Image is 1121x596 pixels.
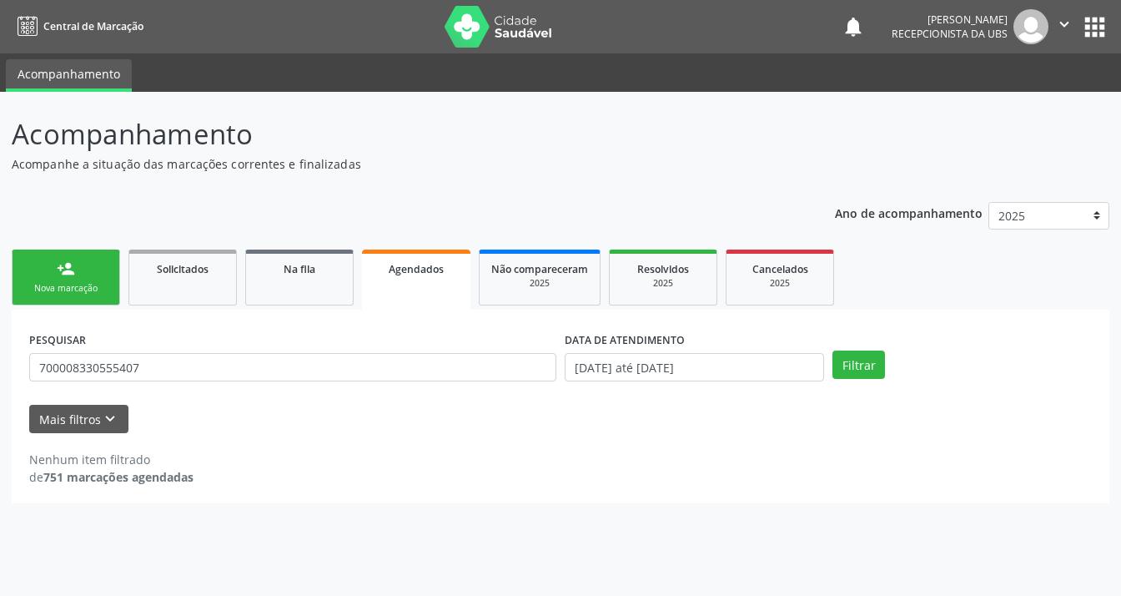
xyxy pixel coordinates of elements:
div: [PERSON_NAME] [892,13,1008,27]
label: PESQUISAR [29,327,86,353]
span: Solicitados [157,262,209,276]
p: Acompanhe a situação das marcações correntes e finalizadas [12,155,780,173]
div: person_add [57,260,75,278]
span: Na fila [284,262,315,276]
strong: 751 marcações agendadas [43,469,194,485]
img: img [1013,9,1048,44]
a: Acompanhamento [6,59,132,92]
a: Central de Marcação [12,13,143,40]
div: 2025 [738,277,822,290]
i: keyboard_arrow_down [101,410,119,428]
div: de [29,468,194,486]
label: DATA DE ATENDIMENTO [565,327,685,353]
i:  [1055,15,1073,33]
button: apps [1080,13,1109,42]
button: Filtrar [832,351,885,379]
button:  [1048,9,1080,44]
input: Nome, CNS [29,353,556,381]
div: Nenhum item filtrado [29,451,194,468]
button: notifications [842,15,865,38]
span: Central de Marcação [43,19,143,33]
div: Nova marcação [24,282,108,295]
span: Resolvidos [637,262,689,276]
span: Não compareceram [491,262,588,276]
p: Ano de acompanhamento [835,202,983,223]
p: Acompanhamento [12,114,780,155]
span: Cancelados [752,262,808,276]
span: Recepcionista da UBS [892,27,1008,41]
div: 2025 [621,277,705,290]
input: Selecione um intervalo [565,353,824,381]
button: Mais filtroskeyboard_arrow_down [29,405,128,434]
div: 2025 [491,277,588,290]
span: Agendados [389,262,444,276]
